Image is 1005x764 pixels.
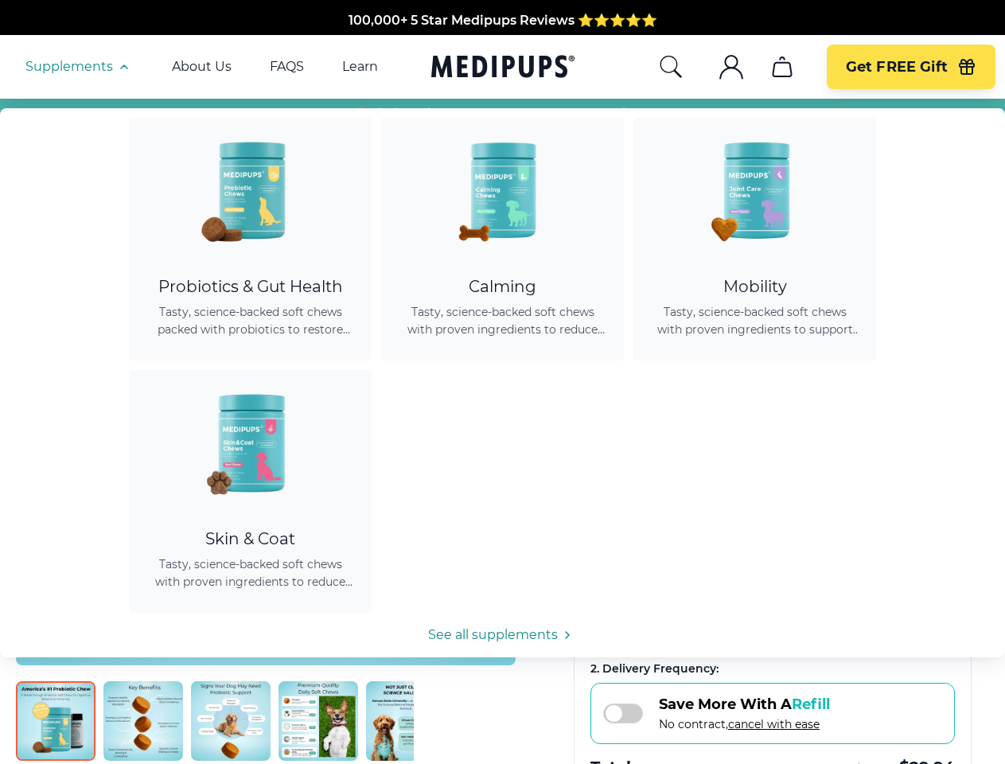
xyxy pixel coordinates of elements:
[381,118,624,361] a: Calming Dog Chews - MedipupsCalmingTasty, science-backed soft chews with proven ingredients to re...
[129,370,372,613] a: Skin & Coat Chews - MedipupsSkin & CoatTasty, science-backed soft chews with proven ingredients t...
[342,59,378,75] a: Learn
[792,696,830,713] span: Refill
[846,58,948,76] span: Get FREE Gift
[172,59,232,75] a: About Us
[712,48,750,86] button: account
[659,696,830,713] span: Save More With A
[148,555,353,591] span: Tasty, science-backed soft chews with proven ingredients to reduce shedding, promote healthy skin...
[191,681,271,761] img: Probiotic Dog Chews | Natural Dog Supplements
[25,59,113,75] span: Supplements
[633,118,876,361] a: Joint Care Chews - MedipupsMobilityTasty, science-backed soft chews with proven ingredients to su...
[659,717,830,731] span: No contract,
[431,118,575,261] img: Calming Dog Chews - Medipups
[179,118,322,261] img: Probiotic Dog Chews - Medipups
[400,277,605,297] div: Calming
[25,57,134,76] button: Supplements
[400,303,605,338] span: Tasty, science-backed soft chews with proven ingredients to reduce anxiety, promote relaxation, a...
[652,277,857,297] div: Mobility
[238,32,767,47] span: Made In The [GEOGRAPHIC_DATA] from domestic & globally sourced ingredients
[684,118,827,261] img: Joint Care Chews - Medipups
[827,45,995,89] button: Get FREE Gift
[652,303,857,338] span: Tasty, science-backed soft chews with proven ingredients to support joint health, improve mobilit...
[349,13,657,28] span: 100,000+ 5 Star Medipups Reviews ⭐️⭐️⭐️⭐️⭐️
[590,661,719,676] span: 2 . Delivery Frequency:
[366,681,446,761] img: Probiotic Dog Chews | Natural Dog Supplements
[103,681,183,761] img: Probiotic Dog Chews | Natural Dog Supplements
[279,681,358,761] img: Probiotic Dog Chews | Natural Dog Supplements
[728,717,820,731] span: cancel with ease
[148,277,353,297] div: Probiotics & Gut Health
[431,52,575,84] a: Medipups
[129,118,372,361] a: Probiotic Dog Chews - MedipupsProbiotics & Gut HealthTasty, science-backed soft chews packed with...
[179,370,322,513] img: Skin & Coat Chews - Medipups
[270,59,304,75] a: FAQS
[658,54,684,80] button: search
[148,529,353,549] div: Skin & Coat
[148,303,353,338] span: Tasty, science-backed soft chews packed with probiotics to restore gut balance, ease itching, sup...
[16,681,95,761] img: Probiotic Dog Chews | Natural Dog Supplements
[763,48,801,86] button: cart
